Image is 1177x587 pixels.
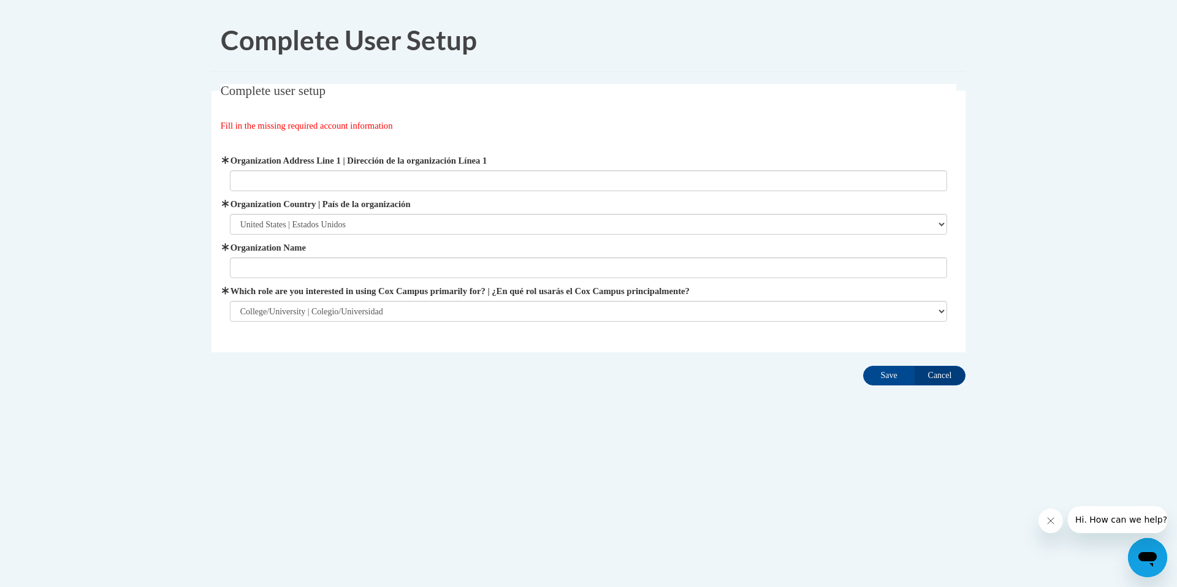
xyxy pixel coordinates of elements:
input: Metadata input [230,170,948,191]
span: Fill in the missing required account information [221,121,393,131]
label: Which role are you interested in using Cox Campus primarily for? | ¿En qué rol usarás el Cox Camp... [230,284,948,298]
input: Cancel [914,366,966,385]
iframe: Close message [1038,509,1063,533]
span: Complete User Setup [221,24,477,56]
input: Save [863,366,915,385]
label: Organization Name [230,241,948,254]
iframe: Message from company [1068,506,1167,533]
label: Organization Address Line 1 | Dirección de la organización Línea 1 [230,154,948,167]
span: Complete user setup [221,83,326,98]
iframe: Button to launch messaging window [1128,538,1167,577]
input: Metadata input [230,257,948,278]
label: Organization Country | País de la organización [230,197,948,211]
